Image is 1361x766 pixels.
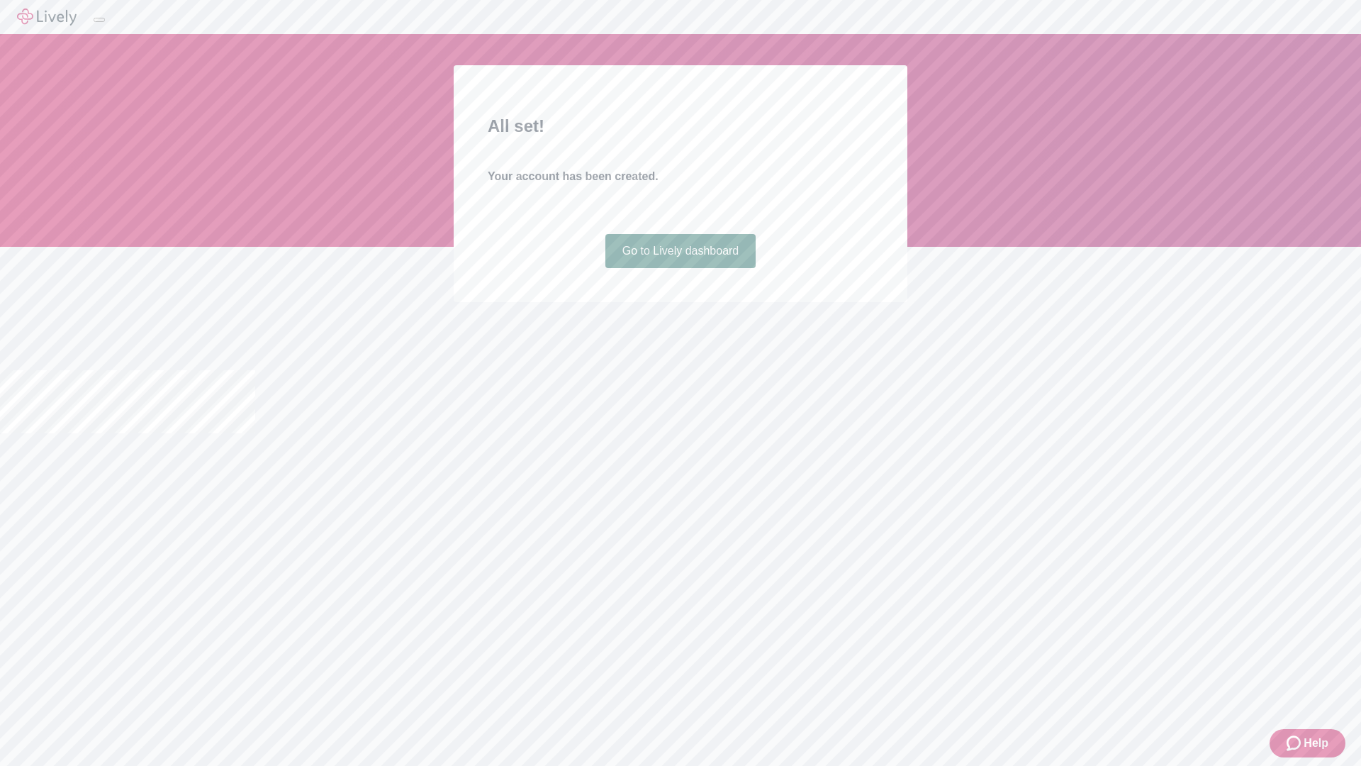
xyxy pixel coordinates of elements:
[1287,735,1304,752] svg: Zendesk support icon
[605,234,756,268] a: Go to Lively dashboard
[488,168,873,185] h4: Your account has been created.
[1304,735,1328,752] span: Help
[488,113,873,139] h2: All set!
[17,9,77,26] img: Lively
[1270,729,1345,757] button: Zendesk support iconHelp
[94,18,105,22] button: Log out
